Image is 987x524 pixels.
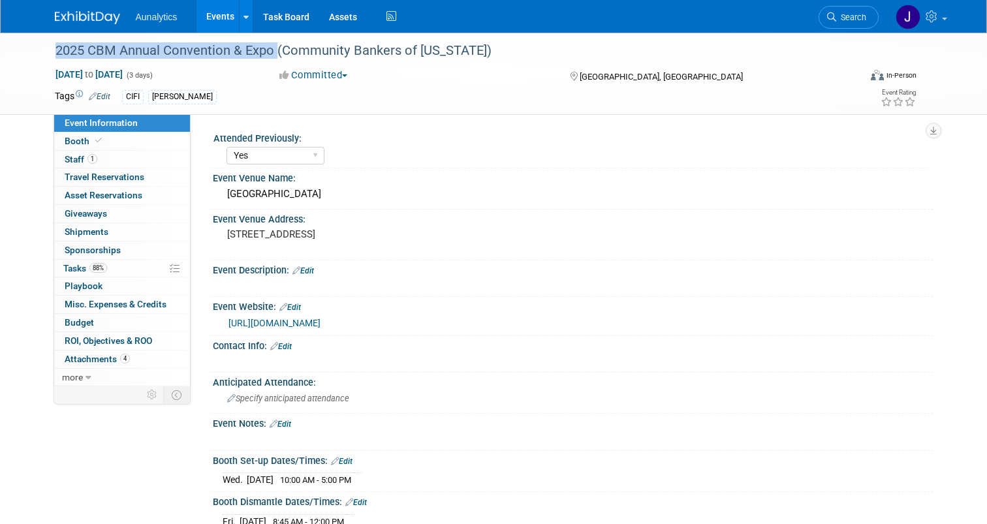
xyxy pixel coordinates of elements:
a: Misc. Expenses & Credits [54,296,190,313]
span: Search [836,12,866,22]
div: Booth Dismantle Dates/Times: [213,492,933,509]
img: Format-Inperson.png [871,70,884,80]
a: Edit [270,420,291,429]
span: Budget [65,317,94,328]
a: Event Information [54,114,190,132]
span: Giveaways [65,208,107,219]
span: Shipments [65,226,108,237]
td: Wed. [223,473,247,487]
span: Attachments [65,354,130,364]
a: Attachments4 [54,350,190,368]
a: Giveaways [54,205,190,223]
div: Event Format [789,68,916,87]
button: Committed [275,69,352,82]
td: Toggle Event Tabs [163,386,190,403]
span: Playbook [65,281,102,291]
div: CIFI [122,90,144,104]
span: Asset Reservations [65,190,142,200]
div: [PERSON_NAME] [148,90,217,104]
span: 10:00 AM - 5:00 PM [280,475,351,485]
a: Budget [54,314,190,331]
span: Travel Reservations [65,172,144,182]
span: 4 [120,354,130,363]
a: Edit [331,457,352,466]
td: [DATE] [247,473,274,487]
span: 1 [87,154,97,164]
a: Shipments [54,223,190,241]
a: Tasks88% [54,260,190,277]
span: Staff [65,154,97,164]
div: Attended Previously: [213,129,927,145]
span: Misc. Expenses & Credits [65,299,166,309]
span: Tasks [63,263,107,273]
a: Travel Reservations [54,168,190,186]
a: Edit [292,266,314,275]
a: more [54,369,190,386]
div: Anticipated Attendance: [213,373,933,389]
div: [GEOGRAPHIC_DATA] [223,184,923,204]
a: Search [819,6,879,29]
div: Event Notes: [213,414,933,431]
div: Contact Info: [213,336,933,353]
i: Booth reservation complete [95,137,102,144]
span: Booth [65,136,104,146]
div: Event Website: [213,297,933,314]
a: Edit [345,498,367,507]
div: In-Person [886,70,916,80]
img: Julie Grisanti-Cieslak [896,5,920,29]
td: Personalize Event Tab Strip [141,386,164,403]
a: [URL][DOMAIN_NAME] [228,318,321,328]
span: [GEOGRAPHIC_DATA], [GEOGRAPHIC_DATA] [580,72,743,82]
a: Sponsorships [54,241,190,259]
a: Playbook [54,277,190,295]
div: 2025 CBM Annual Convention & Expo (Community Bankers of [US_STATE]) [51,39,843,63]
span: Sponsorships [65,245,121,255]
div: Event Rating [881,89,916,96]
span: (3 days) [125,71,153,80]
img: ExhibitDay [55,11,120,24]
span: ROI, Objectives & ROO [65,335,152,346]
span: more [62,372,83,382]
span: 88% [89,263,107,273]
div: Booth Set-up Dates/Times: [213,451,933,468]
a: Staff1 [54,151,190,168]
span: Event Information [65,117,138,128]
a: ROI, Objectives & ROO [54,332,190,350]
span: to [83,69,95,80]
a: Edit [270,342,292,351]
span: Specify anticipated attendance [227,393,349,403]
a: Edit [279,303,301,312]
div: Event Venue Name: [213,168,933,185]
a: Asset Reservations [54,187,190,204]
td: Tags [55,89,110,104]
a: Edit [89,92,110,101]
div: Event Description: [213,260,933,277]
a: Booth [54,132,190,150]
span: Aunalytics [136,12,178,22]
pre: [STREET_ADDRESS] [227,228,499,240]
span: [DATE] [DATE] [55,69,123,80]
div: Event Venue Address: [213,209,933,226]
